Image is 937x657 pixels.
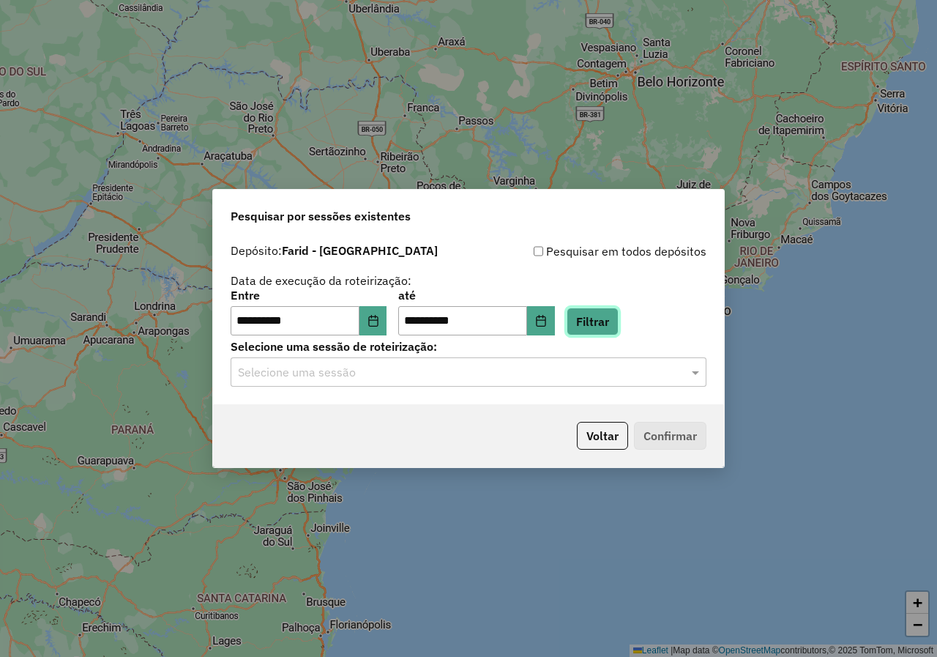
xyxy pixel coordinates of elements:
button: Voltar [577,422,628,450]
label: Data de execução da roteirização: [231,272,411,289]
button: Choose Date [359,306,387,335]
strong: Farid - [GEOGRAPHIC_DATA] [282,243,438,258]
button: Choose Date [527,306,555,335]
button: Filtrar [567,308,619,335]
div: Pesquisar em todos depósitos [468,242,706,260]
label: Depósito: [231,242,438,259]
label: Entre [231,286,387,304]
span: Pesquisar por sessões existentes [231,207,411,225]
label: até [398,286,554,304]
label: Selecione uma sessão de roteirização: [231,338,706,355]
